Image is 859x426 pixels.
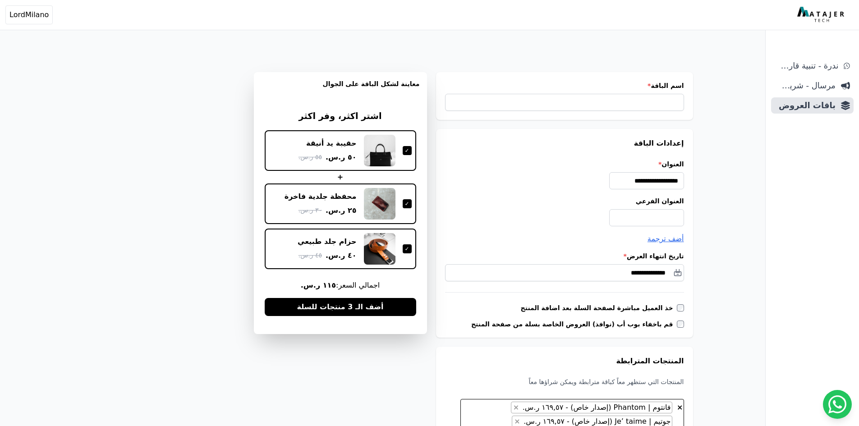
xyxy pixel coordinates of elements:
[520,403,672,412] span: فانتوم | Phantom (إصدار خاص) - ١٦٩,٥٧ ر.س.
[298,237,357,247] div: حزام جلد طبيعي
[265,298,416,316] button: أضف الـ 3 منتجات للسلة
[265,110,416,123] h3: اشتر اكثر، وفر اكثر
[299,206,322,215] span: ٣٠ ر.س.
[513,403,519,412] span: ×
[521,303,677,312] label: خذ العميل مباشرة لصفحة السلة بعد اضافة المنتج
[445,356,684,366] h3: المنتجات المترابطة
[301,281,336,289] b: ١١٥ ر.س.
[285,192,357,202] div: محفظة جلدية فاخرة
[326,250,357,261] span: ٤٠ ر.س.
[306,138,356,148] div: حقيبة يد أنيقة
[326,205,357,216] span: ٢٥ ر.س.
[775,79,836,92] span: مرسال - شريط دعاية
[326,152,357,163] span: ٥٠ ر.س.
[775,99,836,112] span: باقات العروض
[511,402,672,413] li: فانتوم | Phantom (إصدار خاص) - ١٦٩,٥٧ ر.س.
[261,79,420,99] h3: معاينة لشكل الباقة على الجوال
[9,9,49,20] span: LordMilano
[514,417,520,426] span: ×
[364,188,395,220] img: محفظة جلدية فاخرة
[445,252,684,261] label: تاريخ انتهاء العرض
[445,160,684,169] label: العنوان
[511,402,521,413] button: Remove item
[299,152,322,162] span: ٥٥ ر.س.
[5,5,53,24] button: LordMilano
[297,302,383,312] span: أضف الـ 3 منتجات للسلة
[648,234,684,243] span: أضف ترجمة
[364,233,395,265] img: حزام جلد طبيعي
[471,320,677,329] label: قم باخفاء بوب أب (نوافذ) العروض الخاصة بسلة من صفحة المنتج
[445,81,684,90] label: اسم الباقة
[648,234,684,244] button: أضف ترجمة
[265,172,416,183] div: +
[521,417,671,426] span: جوتيم | Je’ taime (إصدار خاص) - ١٦٩,٥٧ ر.س.
[445,197,684,206] label: العنوان الفرعي
[299,251,322,260] span: ٤٥ ر.س.
[677,403,683,412] span: ×
[364,135,395,166] img: حقيبة يد أنيقة
[445,377,684,386] p: المنتجات التي ستظهر معاً كباقة مترابطة ويمكن شراؤها معاً
[265,280,416,291] span: اجمالي السعر:
[775,60,838,72] span: ندرة - تنبية قارب علي النفاذ
[445,138,684,149] h3: إعدادات الباقة
[797,7,846,23] img: MatajerTech Logo
[676,402,683,411] button: قم بإزالة كل العناصر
